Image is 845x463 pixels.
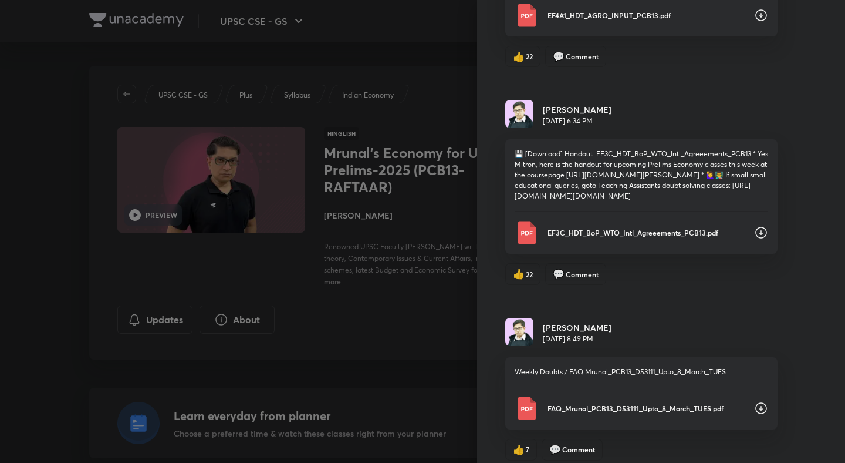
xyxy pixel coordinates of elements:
img: Pdf [515,4,538,27]
p: FAQ_Mrunal_PCB13_D53111_Upto_8_March_TUES.pdf [547,403,745,414]
h6: [PERSON_NAME] [543,321,611,334]
img: Avatar [505,318,533,346]
p: 💾 [Download] Handout: EF3C_HDT_BoP_WTO_Intl_Agreeements_PCB13 * Yes Mitron, here is the handout f... [515,149,768,202]
img: Pdf [515,397,538,420]
span: comment [553,51,565,62]
span: like [513,51,525,62]
img: Avatar [505,100,533,128]
span: like [513,444,525,455]
p: [DATE] 8:49 PM [543,334,611,344]
span: comment [553,269,565,279]
p: [DATE] 6:34 PM [543,116,611,126]
span: 7 [526,444,529,455]
p: EF4A1_HDT_AGRO_INPUT_PCB13.pdf [547,10,745,21]
span: like [513,269,525,279]
span: Comment [566,51,599,62]
span: Comment [566,269,599,280]
span: comment [549,444,561,455]
span: 22 [526,51,533,62]
p: Weekly Doubts / FAQ Mrunal_PCB13_D53111_Upto_8_March_TUES [515,367,768,377]
img: Pdf [515,221,538,244]
span: 22 [526,269,533,280]
p: EF3C_HDT_BoP_WTO_Intl_Agreeements_PCB13.pdf [547,227,745,238]
span: Comment [562,444,595,455]
h6: [PERSON_NAME] [543,103,611,116]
